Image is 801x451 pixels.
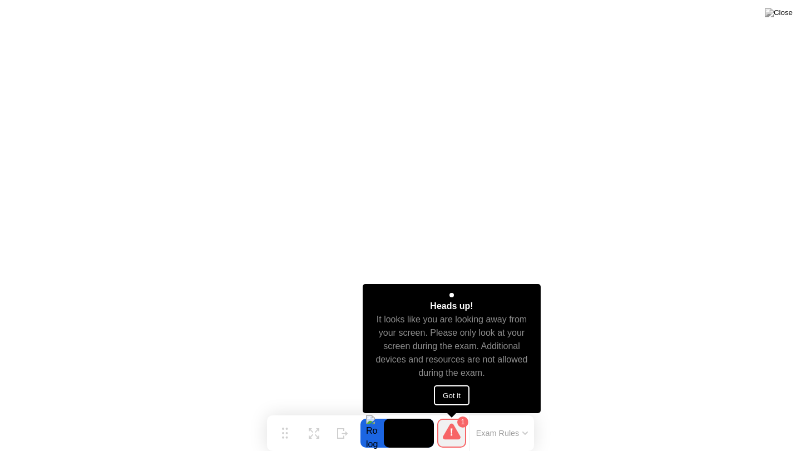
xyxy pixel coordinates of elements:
button: Exam Rules [473,428,532,438]
img: Close [765,8,793,17]
button: Got it [434,385,469,405]
div: 1 [457,416,468,428]
div: It looks like you are looking away from your screen. Please only look at your screen during the e... [373,313,531,380]
div: Heads up! [430,300,473,313]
